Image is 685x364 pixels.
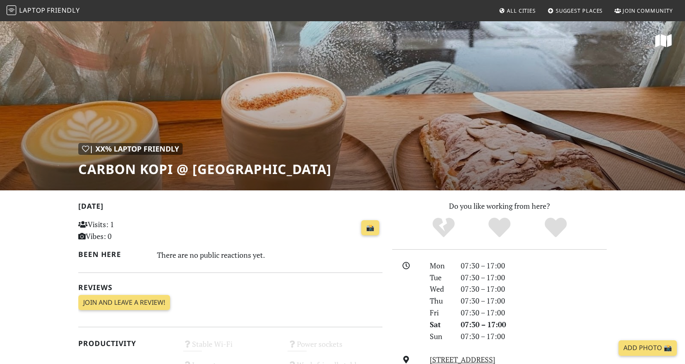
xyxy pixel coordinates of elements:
a: 📸 [361,220,379,236]
p: Do you like working from here? [392,200,607,212]
div: No [415,217,472,239]
span: Suggest Places [556,7,603,14]
div: Wed [425,283,456,295]
h2: Been here [78,250,147,259]
div: Power sockets [283,337,387,358]
span: All Cities [507,7,536,14]
div: Tue [425,272,456,284]
img: LaptopFriendly [7,5,16,15]
a: Join Community [611,3,676,18]
div: Definitely! [528,217,584,239]
a: LaptopFriendly LaptopFriendly [7,4,80,18]
div: 07:30 – 17:00 [456,319,612,331]
div: There are no public reactions yet. [157,248,383,261]
div: Thu [425,295,456,307]
span: Friendly [47,6,80,15]
h2: Productivity [78,339,173,348]
div: 07:30 – 17:00 [456,272,612,284]
div: | XX% Laptop Friendly [78,143,183,155]
span: Laptop [19,6,46,15]
div: 07:30 – 17:00 [456,260,612,272]
a: Add Photo 📸 [619,340,677,356]
div: Stable Wi-Fi [178,337,283,358]
div: Yes [471,217,528,239]
div: 07:30 – 17:00 [456,295,612,307]
span: Join Community [623,7,673,14]
h1: Carbon Kopi @ [GEOGRAPHIC_DATA] [78,161,331,177]
div: 07:30 – 17:00 [456,283,612,295]
a: All Cities [495,3,539,18]
p: Visits: 1 Vibes: 0 [78,219,173,242]
a: Join and leave a review! [78,295,170,310]
div: Sun [425,331,456,342]
div: Mon [425,260,456,272]
h2: Reviews [78,283,382,292]
div: Sat [425,319,456,331]
div: Fri [425,307,456,319]
a: Suggest Places [544,3,606,18]
div: 07:30 – 17:00 [456,331,612,342]
h2: [DATE] [78,202,382,214]
div: 07:30 – 17:00 [456,307,612,319]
